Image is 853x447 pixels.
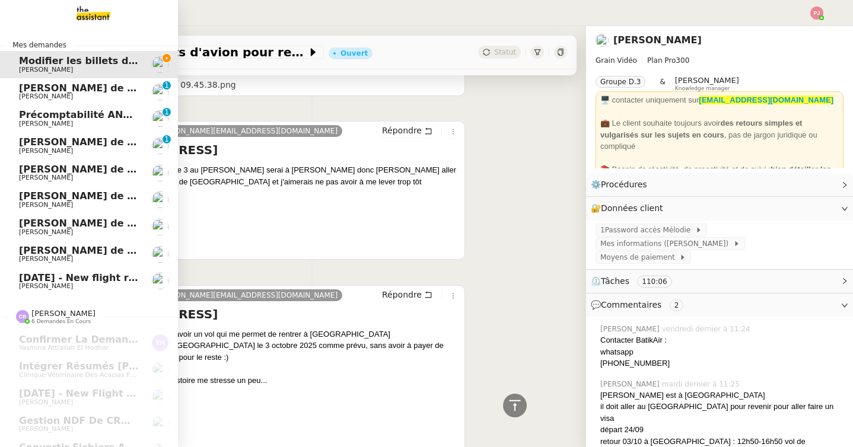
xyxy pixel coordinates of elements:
[494,48,516,56] span: Statut
[600,119,802,139] strong: des retours simples et vulgarisés sur les sujets en cours
[19,388,269,399] span: [DATE] - New flight request - [PERSON_NAME]
[19,360,304,372] span: Intégrer résumés [PERSON_NAME][URL] dans Notion
[19,282,73,290] span: [PERSON_NAME]
[600,334,844,346] div: Contacter BatikAir :
[675,76,739,85] span: [PERSON_NAME]
[19,228,73,236] span: [PERSON_NAME]
[19,82,349,94] span: [PERSON_NAME] de suivi [PERSON_NAME] - SOLAR PARTNERS
[591,276,682,286] span: ⏲️
[19,190,333,202] span: [PERSON_NAME] de [PERSON_NAME] - MAGELLAN TRANSIT
[600,164,839,187] div: 📚 Besoin de réactivité, de proactivité et de suivi :
[19,120,73,127] span: [PERSON_NAME]
[378,288,437,301] button: Répondre
[19,201,73,209] span: [PERSON_NAME]
[600,401,844,424] div: il doit aller au [GEOGRAPHIC_DATA] pour revenir pour aller faire un visa
[662,379,742,389] span: mardi dernier à 11:25
[19,109,334,120] span: Précomptabilité ANATHA + WWWINVEST - septembre 2025
[382,289,422,301] span: Répondre
[19,272,264,283] span: [DATE] - New flight request - [PERSON_NAME]
[600,224,695,236] span: 1Password accès Mélodie
[810,7,823,20] img: svg
[152,273,168,289] img: users%2FC9SBsJ0duuaSgpQFj5LgoEX8n0o2%2Favatar%2Fec9d51b8-9413-4189-adfb-7be4d8c96a3c
[31,309,96,318] span: [PERSON_NAME]
[164,81,169,92] p: 1
[62,328,460,387] div: [PERSON_NAME], je veux juste avoir un vol qui me permet de rentrer à [GEOGRAPHIC_DATA] ([GEOGRAPH...
[601,300,661,309] span: Commentaires
[591,178,653,191] span: ⚙️
[164,108,169,119] p: 1
[62,142,460,158] h4: Re: [STREET_ADDRESS]
[164,135,169,146] p: 1
[62,46,307,58] span: Modifier les billets d'avion pour retour à [GEOGRAPHIC_DATA]
[62,164,460,187] div: et garder un horaire similaire car le 3 au [PERSON_NAME] serai à [PERSON_NAME] donc [PERSON_NAME]...
[600,379,662,389] span: [PERSON_NAME]
[670,299,684,311] nz-tag: 2
[647,56,676,65] span: Plan Pro
[154,127,338,135] span: [PERSON_NAME][EMAIL_ADDRESS][DOMAIN_NAME]
[596,56,637,65] span: Grain Vidéo
[637,276,671,288] nz-tag: 110:06
[675,76,739,91] app-user-label: Knowledge manager
[152,84,168,100] img: users%2FW4OQjB9BRtYK2an7yusO0WsYLsD3%2Favatar%2F28027066-518b-424c-8476-65f2e549ac29
[152,165,168,181] img: users%2FW4OQjB9BRtYK2an7yusO0WsYLsD3%2Favatar%2F28027066-518b-424c-8476-65f2e549ac29
[152,389,168,406] img: users%2FC9SBsJ0duuaSgpQFj5LgoEX8n0o2%2Favatar%2Fec9d51b8-9413-4189-adfb-7be4d8c96a3c
[163,108,171,116] nz-badge-sup: 1
[19,334,297,345] span: Confirmer la demande de raccordement à la fibre
[601,276,629,286] span: Tâches
[152,110,168,127] img: users%2FSoHiyPZ6lTh48rkksBJmVXB4Fxh1%2Favatar%2F784cdfc3-6442-45b8-8ed3-42f1cc9271a4
[340,50,368,57] div: Ouvert
[16,310,29,323] img: svg
[19,398,73,406] span: [PERSON_NAME]
[600,117,839,152] div: 💼 Le client souhaite toujours avoir , pas de jargon juridique ou compliqué
[600,424,844,436] div: départ 24/09
[382,124,422,136] span: Répondre
[19,415,251,426] span: Gestion NDF de CRMOPS - septembre 2025
[154,291,338,299] span: [PERSON_NAME][EMAIL_ADDRESS][DOMAIN_NAME]
[596,76,645,88] nz-tag: Groupe D.3
[601,203,663,213] span: Données client
[586,293,853,317] div: 💬Commentaires 2
[19,92,73,100] span: [PERSON_NAME]
[591,300,688,309] span: 💬
[600,346,844,358] div: whatsapp
[600,324,662,334] span: [PERSON_NAME]
[591,202,668,215] span: 🔐
[152,416,168,432] img: users%2FyAaYa0thh1TqqME0LKuif5ROJi43%2Favatar%2F3a825d04-53b1-4b39-9daa-af456df7ce53
[152,191,168,208] img: users%2FW4OQjB9BRtYK2an7yusO0WsYLsD3%2Favatar%2F28027066-518b-424c-8476-65f2e549ac29
[19,245,319,256] span: [PERSON_NAME] de suivi - [PERSON_NAME] - ADN NORD
[19,255,73,263] span: [PERSON_NAME]
[62,398,460,410] div: Merci !
[586,197,853,220] div: 🔐Données client
[163,81,171,90] nz-badge-sup: 1
[19,425,73,433] span: [PERSON_NAME]
[152,334,168,351] img: svg
[600,357,844,369] div: [PHONE_NUMBER]
[600,251,679,263] span: Moyens de paiement
[19,66,73,74] span: [PERSON_NAME]
[62,306,460,323] h4: Re: [STREET_ADDRESS]
[19,147,73,155] span: [PERSON_NAME]
[596,34,609,47] img: users%2FLK22qrMMfbft3m7ot3tU7x4dNw03%2Favatar%2Fdef871fd-89c7-41f9-84a6-65c814c6ac6f
[600,389,844,401] div: [PERSON_NAME] est à [GEOGRAPHIC_DATA]
[613,34,702,46] a: [PERSON_NAME]
[152,56,168,73] img: users%2FLK22qrMMfbft3m7ot3tU7x4dNw03%2Favatar%2Fdef871fd-89c7-41f9-84a6-65c814c6ac6f
[378,124,437,137] button: Répondre
[152,138,168,154] img: users%2FW4OQjB9BRtYK2an7yusO0WsYLsD3%2Favatar%2F28027066-518b-424c-8476-65f2e549ac29
[662,324,753,334] span: vendredi dernier à 11:24
[660,76,665,91] span: &
[699,95,833,104] a: [EMAIL_ADDRESS][DOMAIN_NAME]
[19,164,266,175] span: [PERSON_NAME] de [PERSON_NAME] - STARTC
[152,246,168,263] img: users%2FW4OQjB9BRtYK2an7yusO0WsYLsD3%2Favatar%2F28027066-518b-424c-8476-65f2e549ac29
[19,136,294,148] span: [PERSON_NAME] de suivi [PERSON_NAME] GESTION
[19,371,151,379] span: clinique vétérinaire des Acacias Famose
[586,173,853,196] div: ⚙️Procédures
[600,238,733,250] span: Mes informations ([PERSON_NAME])
[19,344,109,352] span: Yasmina Attiallah El Hodhar
[19,174,73,181] span: [PERSON_NAME]
[19,218,258,229] span: [PERSON_NAME] de [PERSON_NAME] - ISPRA
[676,56,689,65] span: 300
[152,362,168,378] img: users%2FUX3d5eFl6eVv5XRpuhmKXfpcWvv1%2Favatar%2Fdownload.jpeg
[675,85,730,92] span: Knowledge manager
[31,318,91,325] span: 6 demandes en cours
